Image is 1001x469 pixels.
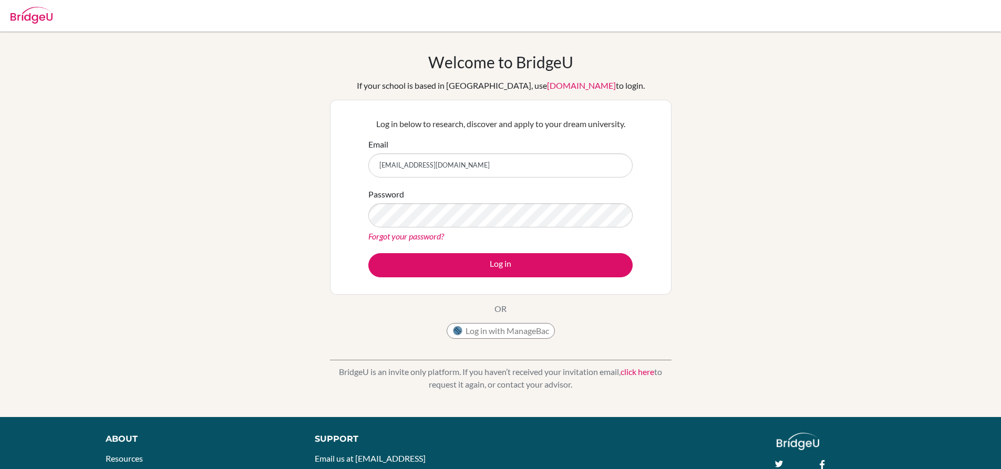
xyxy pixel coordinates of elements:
a: click here [621,367,654,377]
button: Log in [368,253,633,277]
p: Log in below to research, discover and apply to your dream university. [368,118,633,130]
p: BridgeU is an invite only platform. If you haven’t received your invitation email, to request it ... [330,366,672,391]
button: Log in with ManageBac [447,323,555,339]
img: Bridge-U [11,7,53,24]
img: logo_white@2x-f4f0deed5e89b7ecb1c2cc34c3e3d731f90f0f143d5ea2071677605dd97b5244.png [777,433,819,450]
div: If your school is based in [GEOGRAPHIC_DATA], use to login. [357,79,645,92]
label: Password [368,188,404,201]
a: [DOMAIN_NAME] [547,80,616,90]
div: Support [315,433,488,445]
a: Resources [106,453,143,463]
p: OR [494,303,507,315]
label: Email [368,138,388,151]
a: Forgot your password? [368,231,444,241]
div: About [106,433,291,445]
h1: Welcome to BridgeU [428,53,573,71]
